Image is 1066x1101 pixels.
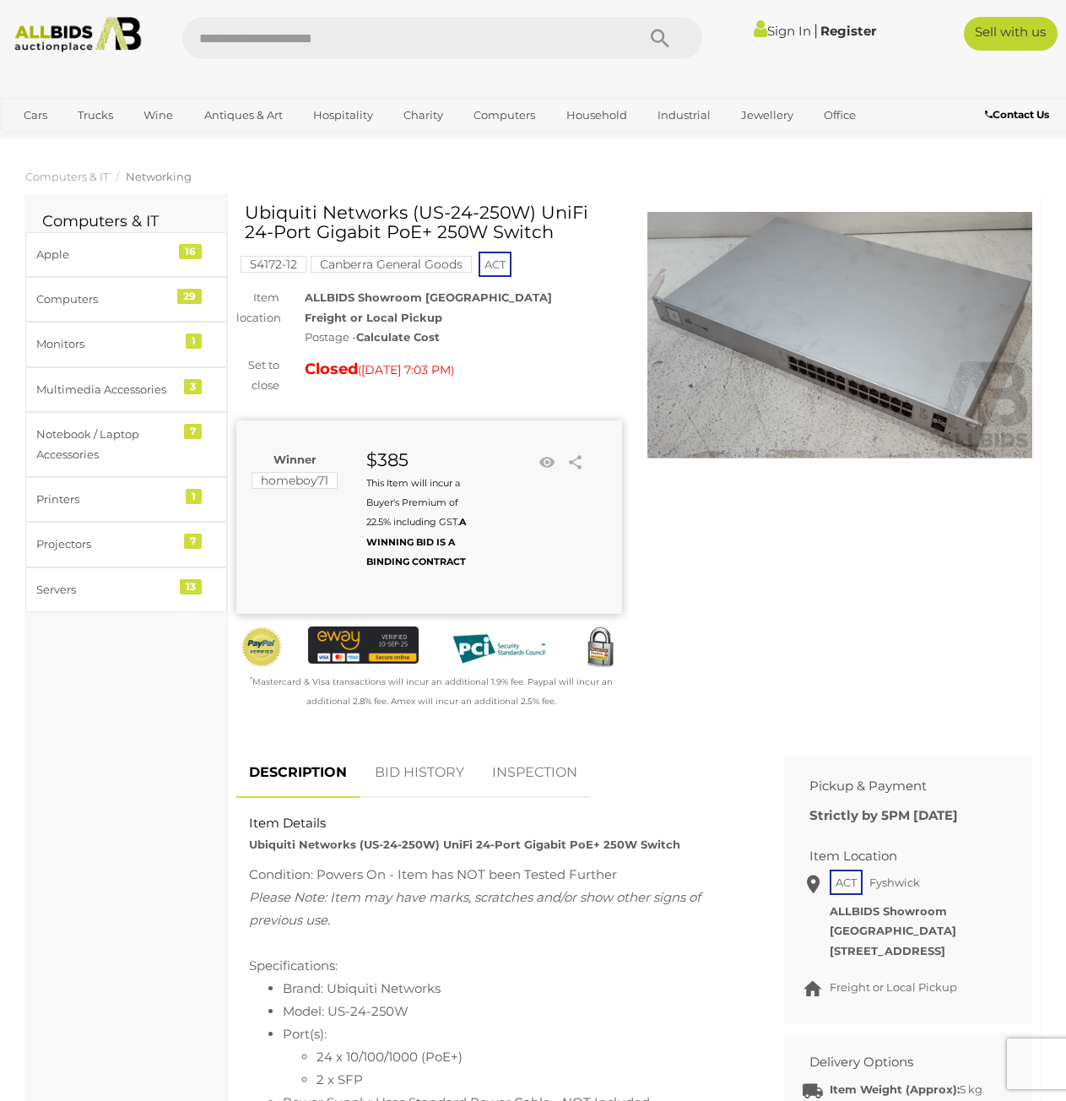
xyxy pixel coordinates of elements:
small: Mastercard & Visa transactions will incur an additional 1.9% fee. Paypal will incur an additional... [250,676,613,707]
a: Notebook / Laptop Accessories 7 [25,412,227,477]
b: Strictly by 5PM [DATE] [809,807,958,823]
div: Multimedia Accessories [36,380,176,399]
a: Contact Us [985,106,1053,124]
div: Projectors [36,534,176,554]
div: Printers [36,490,176,509]
h2: Item Location [809,849,982,864]
a: Hospitality [302,101,384,129]
a: Computers 29 [25,277,227,322]
div: 16 [179,244,202,259]
div: Computers [36,290,176,309]
a: Wine [133,101,184,129]
strong: Ubiquiti Networks (US-24-250W) UniFi 24-Port Gigabit PoE+ 250W Switch [249,838,680,851]
div: 1 [186,334,202,349]
button: Search [618,17,702,59]
a: BID HISTORY [362,748,477,798]
li: Brand: Ubiquiti Networks [283,977,746,1000]
a: DESCRIPTION [236,748,360,798]
img: Secured by Rapid SSL [579,626,621,669]
a: Antiques & Art [193,101,294,129]
li: Port(s): [283,1022,746,1091]
mark: homeboy71 [252,472,338,489]
div: Apple [36,245,176,264]
div: 7 [184,534,202,549]
span: Please Note: Item may have marks, scratches and/or show other signs of previous use. [249,889,701,928]
div: Item location [224,288,292,328]
a: Sell with us [964,17,1058,51]
a: INSPECTION [479,748,590,798]
span: ACT [830,870,863,895]
div: Monitors [36,334,176,354]
img: Official PayPal Seal [241,626,283,668]
li: Model: US-24-250W [283,1000,746,1022]
strong: Closed [305,360,358,378]
small: This Item will incur a Buyer's Premium of 22.5% including GST. [366,477,466,568]
strong: $385 [366,449,409,470]
img: eWAY Payment Gateway [308,626,418,663]
strong: ALLBIDS Showroom [GEOGRAPHIC_DATA] [305,290,552,304]
h2: Pickup & Payment [809,779,982,794]
div: Set to close [224,355,292,395]
span: | [814,21,818,40]
img: PCI DSS compliant [444,626,554,670]
a: Multimedia Accessories 3 [25,367,227,412]
a: Jewellery [730,101,804,129]
a: Projectors 7 [25,522,227,567]
a: Networking [126,170,192,183]
li: 24 x 10/100/1000 (PoE+) [317,1045,746,1068]
a: Trucks [67,101,124,129]
div: Condition: Powers On - Item has NOT been Tested Further [249,863,746,886]
a: Household [555,101,638,129]
strong: [STREET_ADDRESS] [830,944,945,957]
h2: Delivery Options [809,1055,982,1070]
b: Item Weight (Approx): [830,1082,960,1096]
a: Servers 13 [25,567,227,612]
strong: Calculate Cost [356,330,440,344]
div: Notebook / Laptop Accessories [36,425,176,464]
h2: Item Details [249,816,746,831]
strong: Freight or Local Pickup [305,311,442,324]
mark: Canberra General Goods [311,256,472,273]
strong: ALLBIDS Showroom [GEOGRAPHIC_DATA] [830,904,956,937]
a: Computers [463,101,546,129]
span: Freight or Local Pickup [830,980,957,994]
div: 3 [184,379,202,394]
mark: 54172-12 [241,256,306,273]
span: [DATE] 7:03 PM [361,362,451,377]
span: Fyshwick [865,871,924,893]
div: Postage - [305,328,621,347]
div: 5 kg [830,1080,994,1099]
a: Cars [13,101,58,129]
li: Watch this item [534,450,560,475]
div: 13 [180,579,202,594]
a: Sports [13,129,69,157]
img: Allbids.com.au [8,17,149,52]
a: Industrial [647,101,722,129]
span: ( ) [358,363,454,377]
b: Contact Us [985,108,1049,121]
div: 1 [186,489,202,504]
a: Sign In [754,23,811,39]
a: Monitors 1 [25,322,227,366]
h1: Ubiquiti Networks (US-24-250W) UniFi 24-Port Gigabit PoE+ 250W Switch [245,203,618,241]
a: [GEOGRAPHIC_DATA] [78,129,219,157]
a: Register [820,23,876,39]
a: Office [813,101,867,129]
a: Printers 1 [25,477,227,522]
h2: Computers & IT [42,214,210,231]
a: Computers & IT [25,170,109,183]
div: 29 [177,289,202,304]
li: 2 x SFP [317,1068,746,1091]
a: Apple 16 [25,232,227,277]
a: Charity [392,101,454,129]
a: Canberra General Goods [311,258,472,271]
div: 7 [184,424,202,439]
div: Servers [36,580,176,599]
b: Winner [273,453,317,466]
b: A WINNING BID IS A BINDING CONTRACT [366,516,466,567]
img: Ubiquiti Networks (US-24-250W) UniFi 24-Port Gigabit PoE+ 250W Switch [647,211,1033,459]
span: ACT [479,252,511,277]
div: Specifications: [249,954,746,977]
